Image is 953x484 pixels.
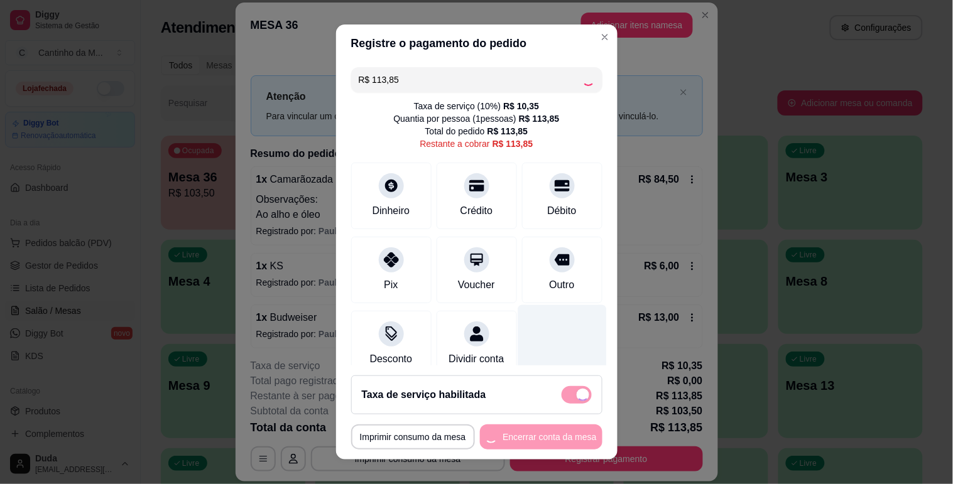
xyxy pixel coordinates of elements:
[493,137,533,150] div: R$ 113,85
[549,277,574,293] div: Outro
[460,203,493,218] div: Crédito
[370,352,413,367] div: Desconto
[595,27,615,47] button: Close
[394,112,560,125] div: Quantia por pessoa ( 1 pessoas)
[458,277,495,293] div: Voucher
[487,125,528,137] div: R$ 113,85
[373,203,410,218] div: Dinheiro
[503,100,539,112] div: R$ 10,35
[425,125,528,137] div: Total do pedido
[547,203,576,218] div: Débito
[420,137,533,150] div: Restante a cobrar
[449,352,504,367] div: Dividir conta
[582,73,595,86] div: Loading
[384,277,398,293] div: Pix
[519,112,560,125] div: R$ 113,85
[362,387,486,402] h2: Taxa de serviço habilitada
[359,67,582,92] input: Ex.: hambúrguer de cordeiro
[336,24,618,62] header: Registre o pagamento do pedido
[351,424,475,449] button: Imprimir consumo da mesa
[414,100,539,112] div: Taxa de serviço ( 10 %)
